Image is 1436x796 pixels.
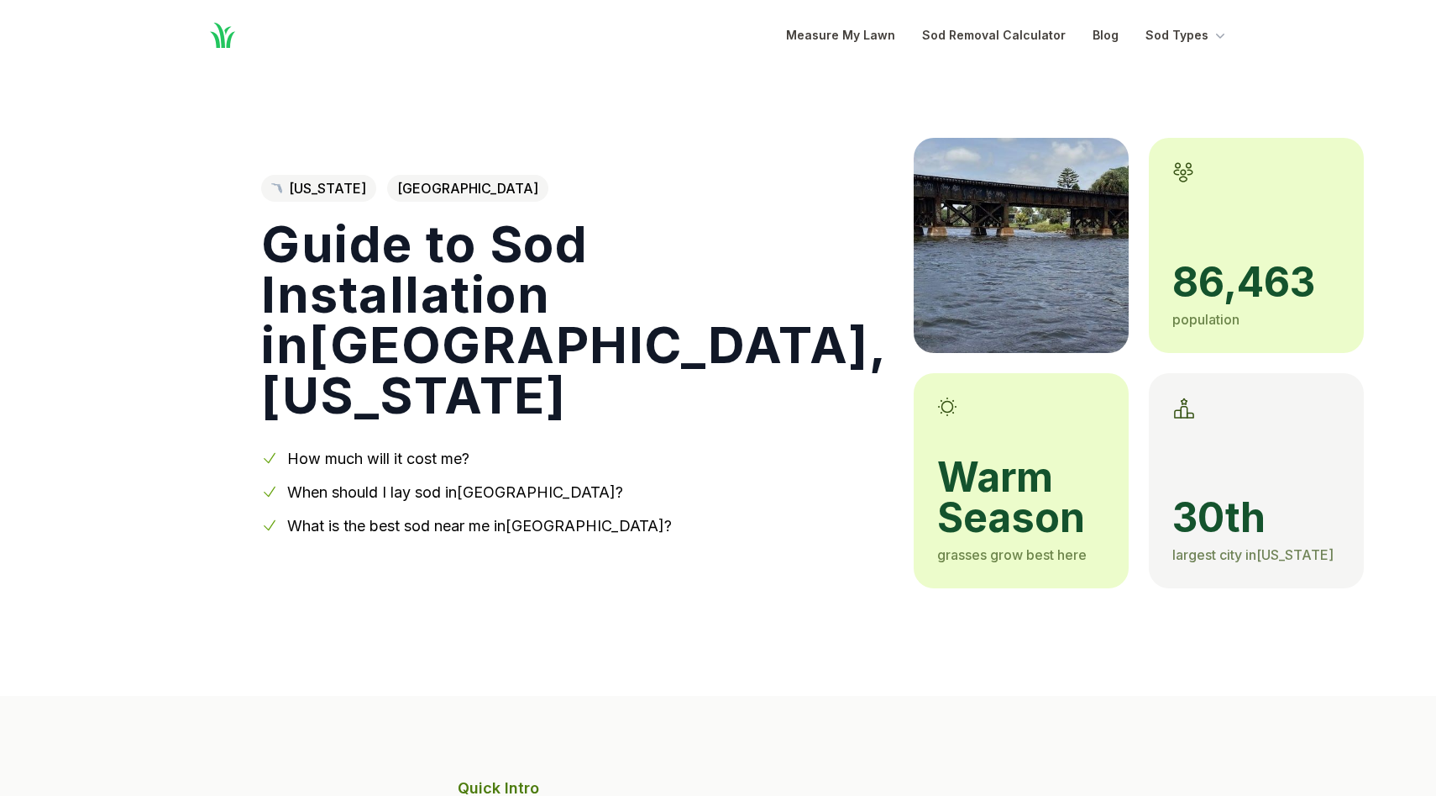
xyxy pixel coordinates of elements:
span: 86,463 [1172,262,1340,303]
img: Florida state outline [271,183,282,194]
a: When should I lay sod in[GEOGRAPHIC_DATA]? [287,483,623,501]
button: Sod Types [1145,25,1229,45]
a: [US_STATE] [261,175,376,202]
a: How much will it cost me? [287,450,469,467]
a: Blog [1093,25,1119,45]
a: What is the best sod near me in[GEOGRAPHIC_DATA]? [287,517,672,535]
span: largest city in [US_STATE] [1172,546,1334,563]
span: [GEOGRAPHIC_DATA] [387,175,548,202]
span: grasses grow best here [937,546,1087,563]
span: population [1172,311,1239,328]
span: warm season [937,457,1105,538]
a: Measure My Lawn [786,25,895,45]
a: Sod Removal Calculator [922,25,1066,45]
span: 30th [1172,498,1340,538]
img: A picture of Melbourne [914,138,1129,353]
h1: Guide to Sod Installation in [GEOGRAPHIC_DATA] , [US_STATE] [261,219,887,420]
